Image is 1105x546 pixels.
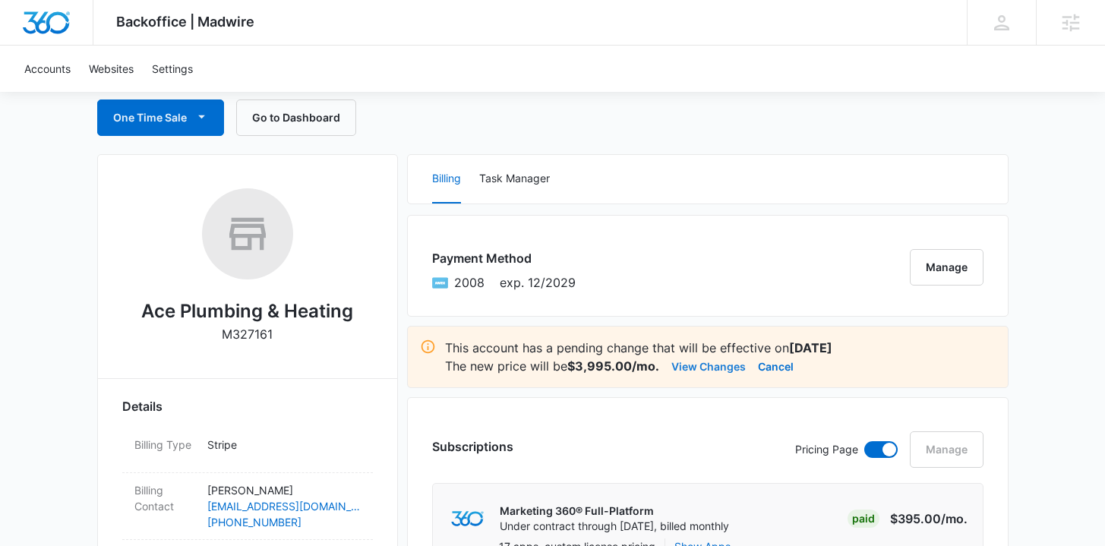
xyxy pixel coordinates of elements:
a: [EMAIL_ADDRESS][DOMAIN_NAME] [207,498,361,514]
button: View Changes [671,357,746,375]
button: Task Manager [479,155,550,204]
a: Accounts [15,46,80,92]
strong: $3,995.00/mo. [567,358,659,374]
p: Marketing 360® Full-Platform [500,503,729,519]
span: Backoffice | Madwire [116,14,254,30]
a: Settings [143,46,202,92]
button: Billing [432,155,461,204]
h3: Payment Method [432,249,576,267]
button: Go to Dashboard [236,99,356,136]
strong: [DATE] [789,340,832,355]
h2: Ace Plumbing & Heating [141,298,353,325]
button: One Time Sale [97,99,224,136]
a: [PHONE_NUMBER] [207,514,361,530]
div: Billing Contact[PERSON_NAME][EMAIL_ADDRESS][DOMAIN_NAME][PHONE_NUMBER] [122,473,373,540]
p: Pricing Page [795,441,858,458]
p: The new price will be [445,357,659,375]
p: This account has a pending change that will be effective on [445,339,996,357]
button: Manage [910,249,983,286]
p: Under contract through [DATE], billed monthly [500,519,729,534]
span: American Express ending with [454,273,485,292]
p: M327161 [222,325,273,343]
button: Cancel [758,357,794,375]
span: Details [122,397,163,415]
img: marketing360Logo [451,511,484,527]
dt: Billing Contact [134,482,195,514]
div: Paid [848,510,879,528]
div: Billing TypeStripe [122,428,373,473]
span: exp. 12/2029 [500,273,576,292]
span: /mo. [941,511,968,526]
p: [PERSON_NAME] [207,482,361,498]
h3: Subscriptions [432,437,513,456]
dt: Billing Type [134,437,195,453]
p: Stripe [207,437,361,453]
a: Websites [80,46,143,92]
p: $395.00 [890,510,968,528]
